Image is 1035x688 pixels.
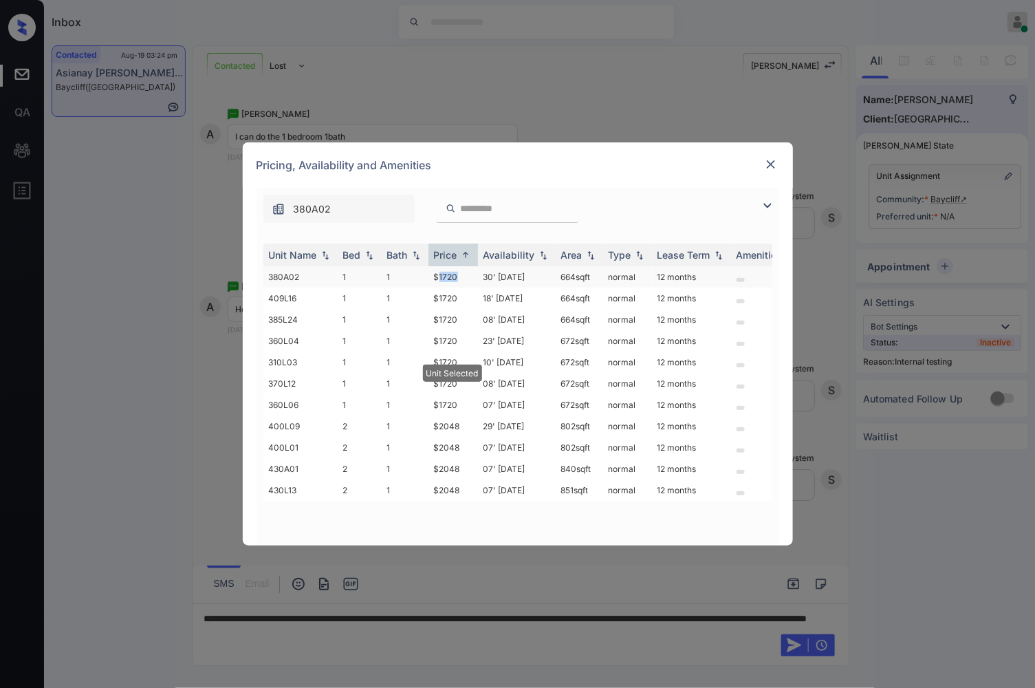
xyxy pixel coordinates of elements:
td: $1720 [428,330,478,352]
td: normal [603,437,652,458]
td: 1 [382,266,428,288]
td: 2 [338,458,382,480]
td: 1 [382,373,428,394]
td: 400L09 [263,416,338,437]
td: 1 [382,480,428,501]
div: Type [609,249,631,261]
img: icon-zuma [759,197,776,214]
td: 2 [338,480,382,501]
img: sorting [459,250,472,260]
td: 12 months [652,437,731,458]
td: 10' [DATE] [478,352,556,373]
td: 1 [338,288,382,309]
td: 07' [DATE] [478,437,556,458]
td: normal [603,266,652,288]
td: 1 [338,373,382,394]
td: 12 months [652,416,731,437]
td: $1720 [428,352,478,373]
td: $1720 [428,288,478,309]
img: sorting [536,250,550,260]
td: 1 [382,437,428,458]
img: sorting [584,250,598,260]
td: 380A02 [263,266,338,288]
div: Amenities [737,249,783,261]
td: 1 [338,330,382,352]
td: 29' [DATE] [478,416,556,437]
td: 370L12 [263,373,338,394]
td: 1 [382,309,428,330]
td: normal [603,394,652,416]
td: normal [603,373,652,394]
img: icon-zuma [272,202,285,216]
img: sorting [633,250,646,260]
td: 409L16 [263,288,338,309]
div: Bath [387,249,408,261]
td: 664 sqft [556,288,603,309]
td: 1 [382,352,428,373]
img: sorting [409,250,423,260]
td: 07' [DATE] [478,394,556,416]
td: 12 months [652,480,731,501]
td: 672 sqft [556,352,603,373]
td: 23' [DATE] [478,330,556,352]
td: 1 [382,394,428,416]
td: normal [603,416,652,437]
td: 12 months [652,458,731,480]
td: 12 months [652,330,731,352]
td: 1 [382,458,428,480]
td: 12 months [652,309,731,330]
td: 12 months [652,288,731,309]
td: 1 [338,266,382,288]
td: 672 sqft [556,373,603,394]
img: sorting [318,250,332,260]
td: 07' [DATE] [478,458,556,480]
div: Availability [483,249,535,261]
td: 385L24 [263,309,338,330]
td: 360L06 [263,394,338,416]
td: normal [603,330,652,352]
td: 2 [338,437,382,458]
td: 1 [338,352,382,373]
img: sorting [362,250,376,260]
td: 672 sqft [556,330,603,352]
td: $1720 [428,394,478,416]
td: 802 sqft [556,416,603,437]
td: 840 sqft [556,458,603,480]
span: 380A02 [294,202,331,217]
td: 360L04 [263,330,338,352]
td: 1 [382,330,428,352]
td: 430L13 [263,480,338,501]
td: $2048 [428,480,478,501]
div: Area [561,249,582,261]
div: Bed [343,249,361,261]
td: 430A01 [263,458,338,480]
img: close [764,158,778,171]
td: 08' [DATE] [478,373,556,394]
td: 12 months [652,352,731,373]
td: 12 months [652,266,731,288]
td: normal [603,288,652,309]
td: $2048 [428,458,478,480]
td: normal [603,309,652,330]
img: icon-zuma [446,202,456,215]
td: 08' [DATE] [478,309,556,330]
td: 664 sqft [556,309,603,330]
div: Lease Term [657,249,710,261]
div: Price [434,249,457,261]
td: normal [603,458,652,480]
td: 12 months [652,394,731,416]
td: $2048 [428,437,478,458]
td: 400L01 [263,437,338,458]
td: 1 [382,416,428,437]
td: 310L03 [263,352,338,373]
div: Unit Name [269,249,317,261]
td: 18' [DATE] [478,288,556,309]
td: 1 [338,394,382,416]
td: 664 sqft [556,266,603,288]
td: 1 [382,288,428,309]
td: 30' [DATE] [478,266,556,288]
td: 1 [338,309,382,330]
td: 672 sqft [556,394,603,416]
div: Pricing, Availability and Amenities [243,142,793,188]
td: normal [603,480,652,501]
